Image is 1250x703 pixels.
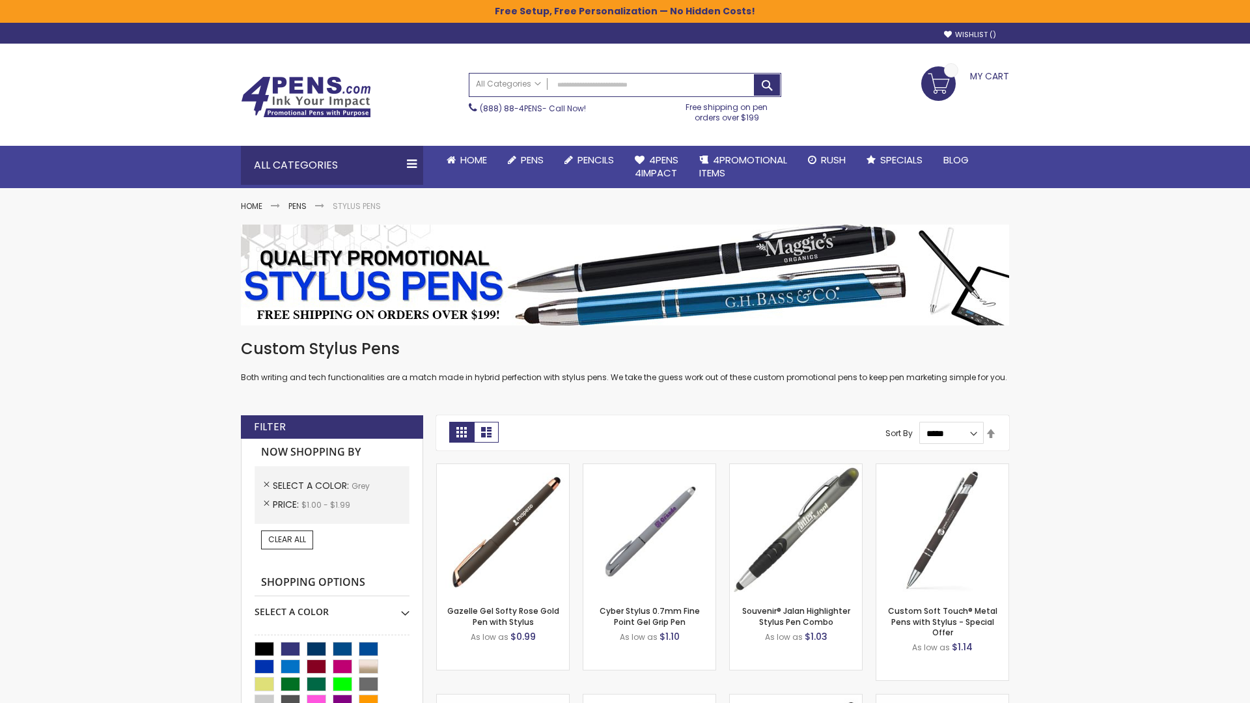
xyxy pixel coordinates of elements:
[805,630,827,643] span: $1.03
[497,146,554,174] a: Pens
[255,596,410,618] div: Select A Color
[471,631,508,642] span: As low as
[301,499,350,510] span: $1.00 - $1.99
[437,463,569,475] a: Gazelle Gel Softy Rose Gold Pen with Stylus-Grey
[436,146,497,174] a: Home
[333,200,381,212] strong: Stylus Pens
[620,631,658,642] span: As low as
[254,420,286,434] strong: Filter
[944,30,996,40] a: Wishlist
[521,153,544,167] span: Pens
[480,103,542,114] a: (888) 88-4PENS
[241,225,1009,325] img: Stylus Pens
[943,153,969,167] span: Blog
[255,439,410,466] strong: Now Shopping by
[241,200,262,212] a: Home
[460,153,487,167] span: Home
[583,463,715,475] a: Cyber Stylus 0.7mm Fine Point Gel Grip Pen-Grey
[912,642,950,653] span: As low as
[730,463,862,475] a: Souvenir® Jalan Highlighter Stylus Pen Combo-Grey
[288,200,307,212] a: Pens
[261,531,313,549] a: Clear All
[268,534,306,545] span: Clear All
[241,338,1009,383] div: Both writing and tech functionalities are a match made in hybrid perfection with stylus pens. We ...
[742,605,850,627] a: Souvenir® Jalan Highlighter Stylus Pen Combo
[952,641,973,654] span: $1.14
[273,479,352,492] span: Select A Color
[480,103,586,114] span: - Call Now!
[583,464,715,596] img: Cyber Stylus 0.7mm Fine Point Gel Grip Pen-Grey
[888,605,997,637] a: Custom Soft Touch® Metal Pens with Stylus - Special Offer
[554,146,624,174] a: Pencils
[856,146,933,174] a: Specials
[352,480,370,491] span: Grey
[577,153,614,167] span: Pencils
[798,146,856,174] a: Rush
[241,76,371,118] img: 4Pens Custom Pens and Promotional Products
[600,605,700,627] a: Cyber Stylus 0.7mm Fine Point Gel Grip Pen
[673,97,782,123] div: Free shipping on pen orders over $199
[449,422,474,443] strong: Grid
[241,146,423,185] div: All Categories
[699,153,787,180] span: 4PROMOTIONAL ITEMS
[469,74,548,95] a: All Categories
[510,630,536,643] span: $0.99
[821,153,846,167] span: Rush
[885,428,913,439] label: Sort By
[660,630,680,643] span: $1.10
[255,569,410,597] strong: Shopping Options
[476,79,541,89] span: All Categories
[447,605,559,627] a: Gazelle Gel Softy Rose Gold Pen with Stylus
[876,463,1008,475] a: Custom Soft Touch® Metal Pens with Stylus-Grey
[437,464,569,596] img: Gazelle Gel Softy Rose Gold Pen with Stylus-Grey
[880,153,923,167] span: Specials
[624,146,689,188] a: 4Pens4impact
[876,464,1008,596] img: Custom Soft Touch® Metal Pens with Stylus-Grey
[241,338,1009,359] h1: Custom Stylus Pens
[689,146,798,188] a: 4PROMOTIONALITEMS
[730,464,862,596] img: Souvenir® Jalan Highlighter Stylus Pen Combo-Grey
[635,153,678,180] span: 4Pens 4impact
[933,146,979,174] a: Blog
[273,498,301,511] span: Price
[765,631,803,642] span: As low as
